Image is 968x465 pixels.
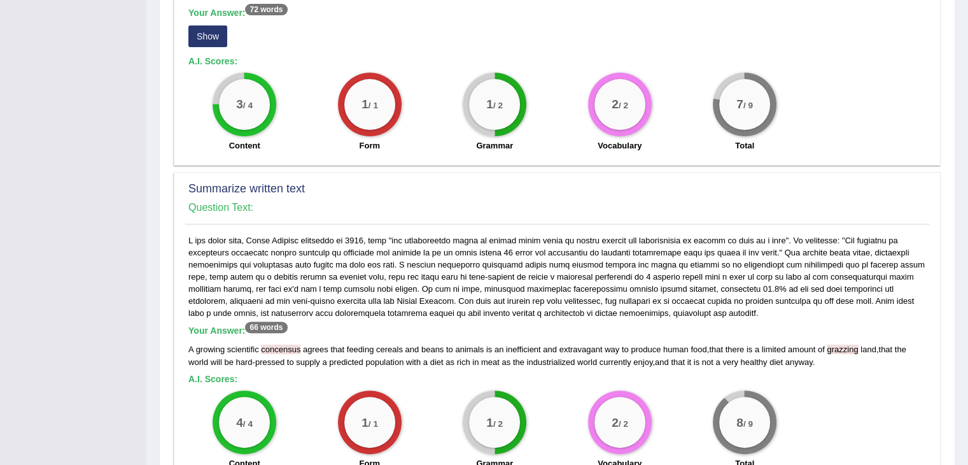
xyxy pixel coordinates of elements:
[329,357,363,367] span: predicted
[785,357,813,367] span: anyway
[330,345,344,354] span: that
[243,101,253,110] small: / 4
[671,357,685,367] span: that
[211,357,222,367] span: will
[743,418,753,428] small: / 9
[188,343,926,368] div: , , - , .
[755,345,759,354] span: a
[361,415,368,429] big: 1
[612,415,619,429] big: 2
[243,418,253,428] small: / 4
[245,4,287,15] sup: 72 words
[224,357,233,367] span: be
[736,415,743,429] big: 8
[702,357,713,367] span: not
[818,345,825,354] span: of
[726,345,745,354] span: there
[188,183,926,196] h2: Summarize written text
[577,357,597,367] span: world
[188,56,237,66] b: A.I. Scores:
[736,97,743,111] big: 7
[605,345,619,354] span: way
[472,357,479,367] span: in
[709,345,723,354] span: that
[227,345,259,354] span: scientific
[446,345,453,354] span: to
[406,357,421,367] span: with
[457,357,470,367] span: rich
[743,101,753,110] small: / 9
[633,357,652,367] span: enjoy
[769,357,783,367] span: diet
[788,345,815,354] span: amount
[860,345,876,354] span: land
[598,139,642,152] label: Vocabulary
[188,325,288,336] b: Your Answer:
[368,101,378,110] small: / 1
[481,357,500,367] span: meat
[196,345,225,354] span: growing
[365,357,403,367] span: population
[287,357,294,367] span: to
[543,345,557,354] span: and
[691,345,706,354] span: food
[188,25,227,47] button: Show
[303,345,328,354] span: agrees
[513,357,524,367] span: the
[740,357,767,367] span: healthy
[245,322,287,333] sup: 66 words
[322,357,326,367] span: a
[376,345,403,354] span: cereals
[188,8,288,18] b: Your Answer:
[455,345,484,354] span: animals
[827,345,858,354] span: Possible spelling mistake found. (did you mean: grazing)
[476,139,513,152] label: Grammar
[486,415,493,429] big: 1
[663,345,689,354] span: human
[622,345,629,354] span: to
[631,345,661,354] span: produce
[493,101,503,110] small: / 2
[236,97,243,111] big: 3
[188,202,926,213] h4: Question Text:
[421,345,444,354] span: beans
[687,357,692,367] span: it
[762,345,786,354] span: limited
[445,357,454,367] span: as
[722,357,738,367] span: very
[502,357,510,367] span: as
[619,418,628,428] small: / 2
[255,357,284,367] span: pressed
[747,345,752,354] span: is
[235,357,252,367] span: hard
[612,97,619,111] big: 2
[347,345,374,354] span: feeding
[296,357,320,367] span: supply
[188,357,208,367] span: world
[878,345,892,354] span: that
[188,345,193,354] span: A
[495,345,503,354] span: an
[559,345,603,354] span: extravagant
[895,345,906,354] span: the
[493,418,503,428] small: / 2
[735,139,754,152] label: Total
[486,97,493,111] big: 1
[486,345,492,354] span: is
[430,357,444,367] span: diet
[188,374,237,384] b: A.I. Scores:
[715,357,720,367] span: a
[360,139,381,152] label: Form
[655,357,669,367] span: and
[405,345,419,354] span: and
[236,415,243,429] big: 4
[694,357,699,367] span: is
[368,418,378,428] small: / 1
[600,357,631,367] span: currently
[261,345,300,354] span: Possible spelling mistake found. (did you mean: consensus)
[229,139,260,152] label: Content
[526,357,575,367] span: industrialized
[619,101,628,110] small: / 2
[423,357,428,367] span: a
[361,97,368,111] big: 1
